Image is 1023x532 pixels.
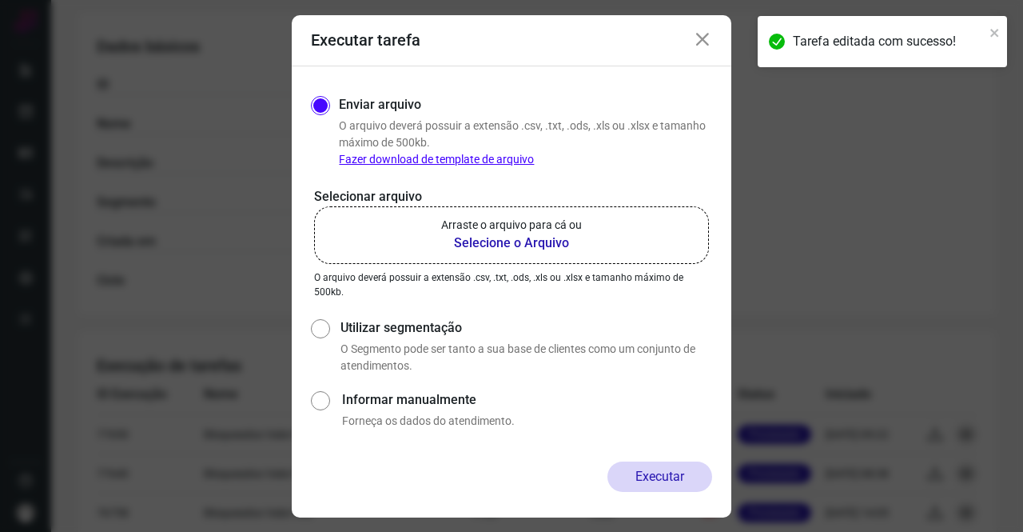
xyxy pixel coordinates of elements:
[314,187,709,206] p: Selecionar arquivo
[342,390,712,410] label: Informar manualmente
[339,95,421,114] label: Enviar arquivo
[340,341,712,374] p: O Segmento pode ser tanto a sua base de clientes como um conjunto de atendimentos.
[989,22,1001,42] button: close
[314,270,709,299] p: O arquivo deverá possuir a extensão .csv, .txt, .ods, .xls ou .xlsx e tamanho máximo de 500kb.
[441,234,582,253] b: Selecione o Arquivo
[607,462,712,492] button: Executar
[340,318,712,338] label: Utilizar segmentação
[441,217,582,234] p: Arraste o arquivo para cá ou
[342,413,712,430] p: Forneça os dados do atendimento.
[793,32,985,51] div: Tarefa editada com sucesso!
[311,30,420,50] h3: Executar tarefa
[339,153,534,166] a: Fazer download de template de arquivo
[339,118,712,168] p: O arquivo deverá possuir a extensão .csv, .txt, .ods, .xls ou .xlsx e tamanho máximo de 500kb.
